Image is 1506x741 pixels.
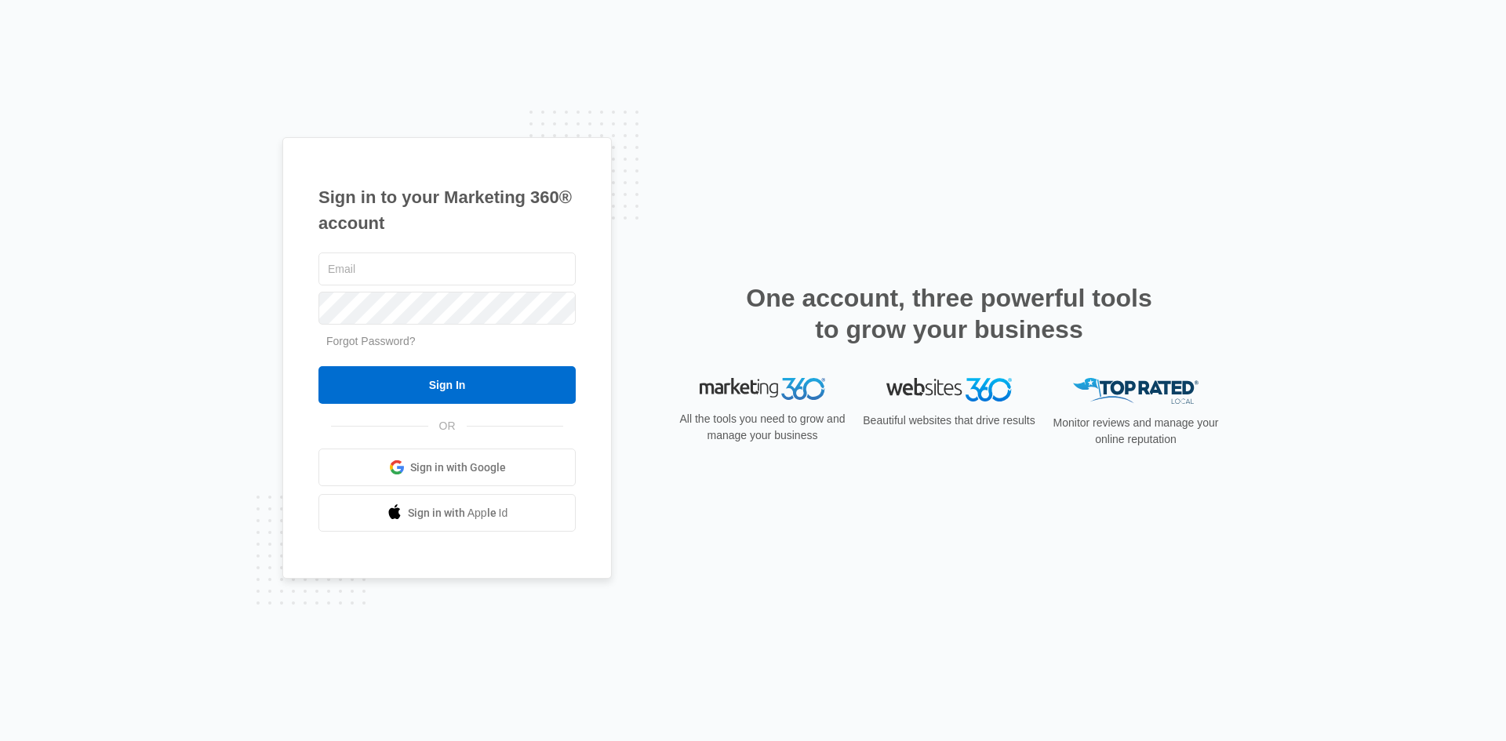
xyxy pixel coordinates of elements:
[675,411,850,444] p: All the tools you need to grow and manage your business
[741,282,1157,345] h2: One account, three powerful tools to grow your business
[1073,378,1199,404] img: Top Rated Local
[318,252,576,285] input: Email
[886,378,1012,401] img: Websites 360
[318,449,576,486] a: Sign in with Google
[861,412,1037,429] p: Beautiful websites that drive results
[326,335,416,347] a: Forgot Password?
[428,418,467,434] span: OR
[1048,415,1224,448] p: Monitor reviews and manage your online reputation
[410,459,506,476] span: Sign in with Google
[700,378,825,400] img: Marketing 360
[408,505,508,521] span: Sign in with Apple Id
[318,494,576,532] a: Sign in with Apple Id
[318,184,576,236] h1: Sign in to your Marketing 360® account
[318,366,576,404] input: Sign In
